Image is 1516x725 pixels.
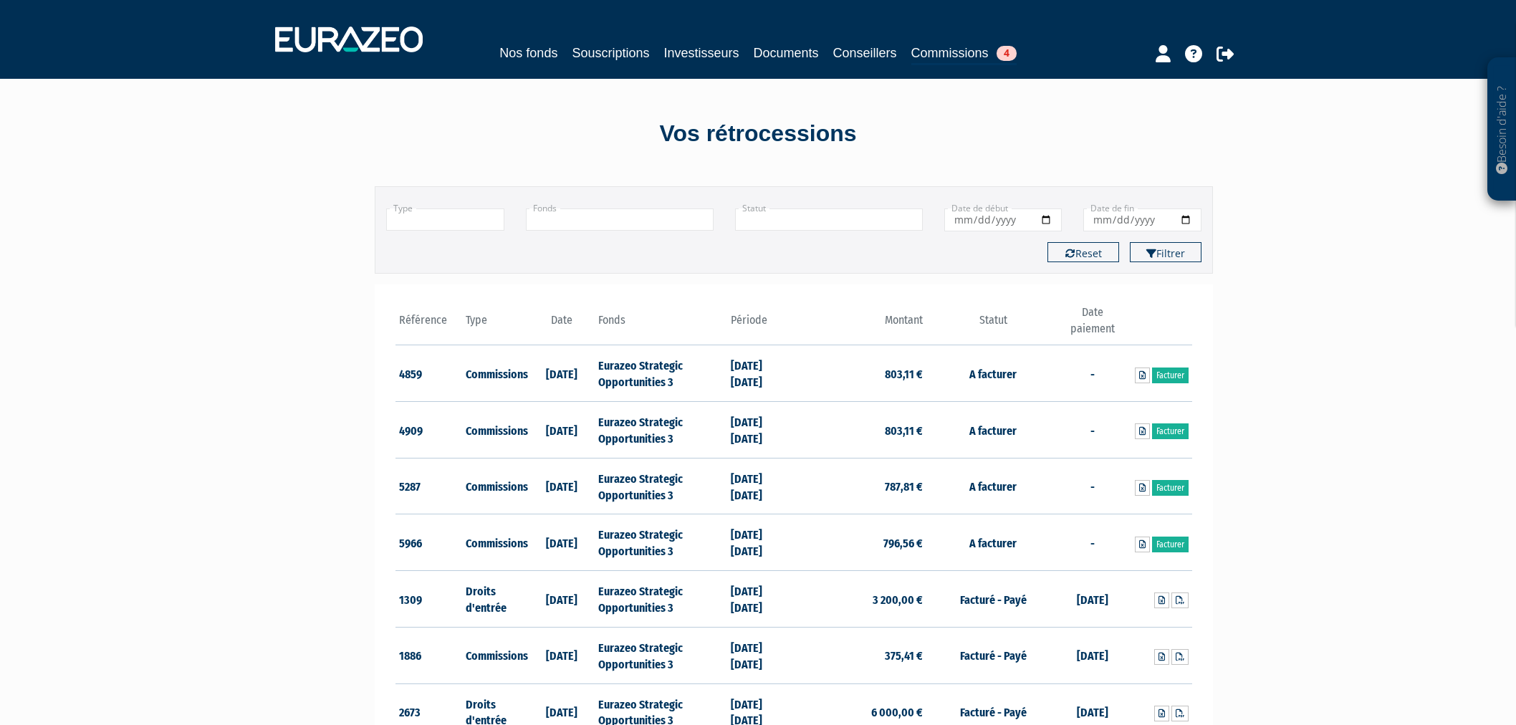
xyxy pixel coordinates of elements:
[794,627,926,683] td: 375,41 €
[794,304,926,345] th: Montant
[794,514,926,571] td: 796,56 €
[926,514,1059,571] td: A facturer
[1060,402,1126,458] td: -
[1047,242,1119,262] button: Reset
[926,627,1059,683] td: Facturé - Payé
[395,458,462,514] td: 5287
[794,345,926,402] td: 803,11 €
[499,43,557,63] a: Nos fonds
[462,514,529,571] td: Commissions
[528,627,595,683] td: [DATE]
[462,402,529,458] td: Commissions
[595,514,727,571] td: Eurazeo Strategic Opportunities 3
[528,402,595,458] td: [DATE]
[727,514,794,571] td: [DATE] [DATE]
[595,458,727,514] td: Eurazeo Strategic Opportunities 3
[1060,458,1126,514] td: -
[462,304,529,345] th: Type
[395,402,462,458] td: 4909
[727,345,794,402] td: [DATE] [DATE]
[572,43,649,63] a: Souscriptions
[727,458,794,514] td: [DATE] [DATE]
[595,571,727,628] td: Eurazeo Strategic Opportunities 3
[926,458,1059,514] td: A facturer
[595,345,727,402] td: Eurazeo Strategic Opportunities 3
[395,571,462,628] td: 1309
[794,458,926,514] td: 787,81 €
[1060,304,1126,345] th: Date paiement
[395,345,462,402] td: 4859
[395,627,462,683] td: 1886
[462,458,529,514] td: Commissions
[1060,571,1126,628] td: [DATE]
[663,43,739,63] a: Investisseurs
[926,402,1059,458] td: A facturer
[595,304,727,345] th: Fonds
[833,43,897,63] a: Conseillers
[1152,480,1189,496] a: Facturer
[528,571,595,628] td: [DATE]
[462,627,529,683] td: Commissions
[926,345,1059,402] td: A facturer
[528,458,595,514] td: [DATE]
[1152,368,1189,383] a: Facturer
[1152,423,1189,439] a: Facturer
[395,304,462,345] th: Référence
[275,27,423,52] img: 1732889491-logotype_eurazeo_blanc_rvb.png
[595,627,727,683] td: Eurazeo Strategic Opportunities 3
[395,514,462,571] td: 5966
[1060,627,1126,683] td: [DATE]
[727,304,794,345] th: Période
[926,304,1059,345] th: Statut
[462,345,529,402] td: Commissions
[911,43,1017,65] a: Commissions4
[727,627,794,683] td: [DATE] [DATE]
[1060,514,1126,571] td: -
[528,345,595,402] td: [DATE]
[727,402,794,458] td: [DATE] [DATE]
[1060,345,1126,402] td: -
[997,46,1017,61] span: 4
[926,571,1059,628] td: Facturé - Payé
[1152,537,1189,552] a: Facturer
[528,514,595,571] td: [DATE]
[1494,65,1510,194] p: Besoin d'aide ?
[754,43,819,63] a: Documents
[528,304,595,345] th: Date
[794,402,926,458] td: 803,11 €
[595,402,727,458] td: Eurazeo Strategic Opportunities 3
[350,117,1166,150] div: Vos rétrocessions
[794,571,926,628] td: 3 200,00 €
[462,571,529,628] td: Droits d'entrée
[727,571,794,628] td: [DATE] [DATE]
[1130,242,1201,262] button: Filtrer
